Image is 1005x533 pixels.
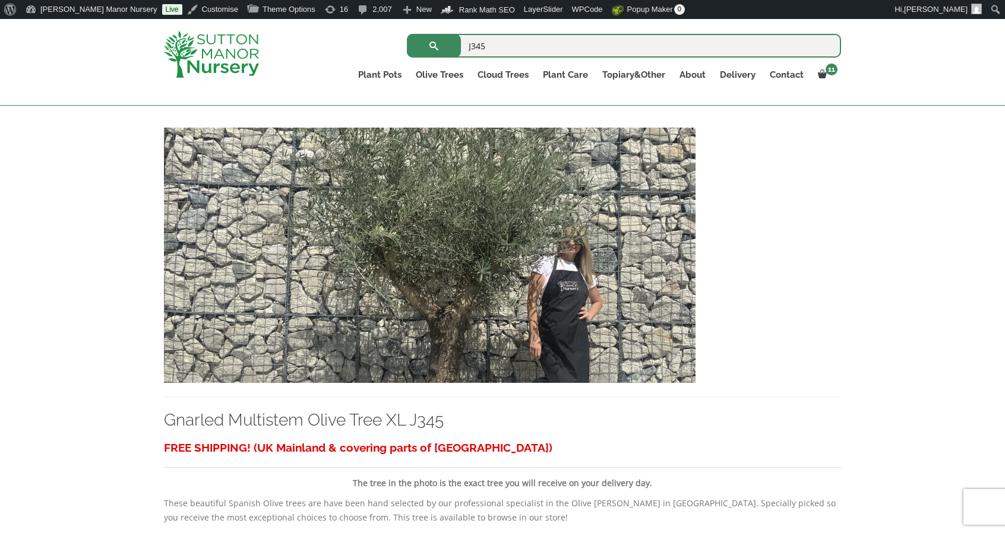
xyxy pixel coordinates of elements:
img: Gnarled Multistem Olive Tree XL J345 - D76A3591 7EA1 43CE BF00 10974791DA53 [164,128,696,383]
div: These beautiful Spanish Olive trees are have been hand selected by our professional specialist in... [164,437,841,525]
strong: The tree in the photo is the exact tree you will receive on your delivery day. [353,477,652,488]
a: Live [162,4,182,15]
a: Plant Care [536,66,595,83]
a: Contact [763,66,811,83]
a: Delivery [713,66,763,83]
input: Search... [407,34,841,58]
a: Gnarled Multistem Olive Tree XL J345 [164,249,696,260]
a: Olive Trees [409,66,470,83]
span: [PERSON_NAME] [904,5,968,14]
a: Gnarled Multistem Olive Tree XL J345 [164,410,444,430]
span: Rank Math SEO [459,5,515,14]
a: Topiary&Other [595,66,672,83]
h3: FREE SHIPPING! (UK Mainland & covering parts of [GEOGRAPHIC_DATA]) [164,437,841,459]
img: logo [164,31,259,78]
span: 0 [674,4,685,15]
a: Plant Pots [351,66,409,83]
a: Cloud Trees [470,66,536,83]
span: 11 [826,64,837,75]
a: About [672,66,713,83]
a: 11 [811,66,841,83]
